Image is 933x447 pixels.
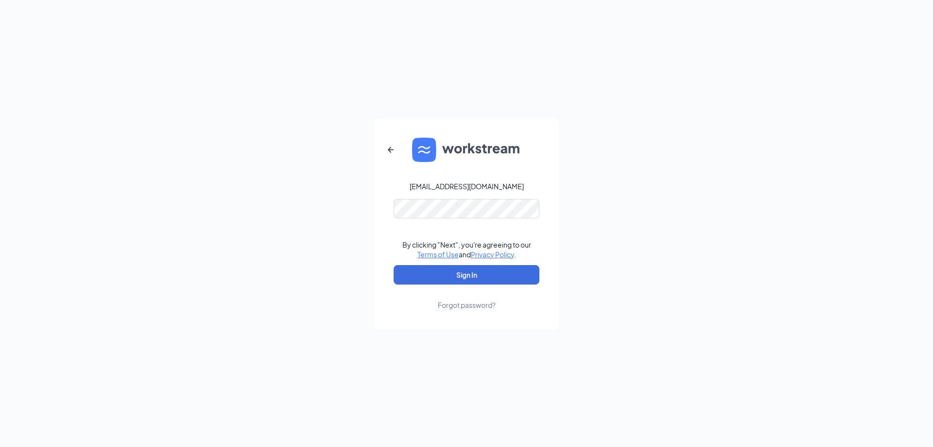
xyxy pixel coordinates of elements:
[471,250,514,259] a: Privacy Policy
[438,300,496,310] div: Forgot password?
[410,181,524,191] div: [EMAIL_ADDRESS][DOMAIN_NAME]
[412,138,521,162] img: WS logo and Workstream text
[385,144,397,156] svg: ArrowLeftNew
[438,285,496,310] a: Forgot password?
[394,265,539,285] button: Sign In
[402,240,531,259] div: By clicking "Next", you're agreeing to our and .
[417,250,459,259] a: Terms of Use
[379,138,402,161] button: ArrowLeftNew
